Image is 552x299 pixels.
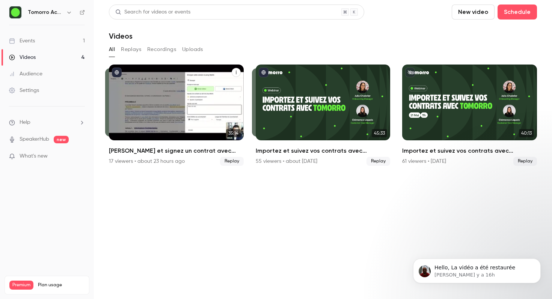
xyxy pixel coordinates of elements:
[54,136,69,143] span: new
[109,65,244,166] li: Créez et signez un contrat avec Tomorro
[256,158,317,165] div: 55 viewers • about [DATE]
[28,9,63,16] h6: Tomorro Academy
[513,157,537,166] span: Replay
[405,68,415,77] button: unpublished
[9,54,36,61] div: Videos
[372,129,387,137] span: 45:33
[9,119,85,126] li: help-dropdown-opener
[9,87,39,94] div: Settings
[9,37,35,45] div: Events
[109,146,244,155] h2: [PERSON_NAME] et signez un contrat avec [PERSON_NAME]
[256,65,391,166] li: Importez et suivez vos contrats avec Tomorro
[402,243,552,295] iframe: Intercom notifications message
[182,44,203,56] button: Uploads
[109,65,537,166] ul: Videos
[20,152,48,160] span: What's new
[220,157,244,166] span: Replay
[109,32,133,41] h1: Videos
[109,44,115,56] button: All
[9,6,21,18] img: Tomorro Academy
[366,157,390,166] span: Replay
[20,119,30,126] span: Help
[115,8,190,16] div: Search for videos or events
[402,65,537,166] a: 40:13Importez et suivez vos contrats avec [PERSON_NAME]61 viewers • [DATE]Replay
[259,68,268,77] button: published
[498,5,537,20] button: Schedule
[402,158,446,165] div: 61 viewers • [DATE]
[519,129,534,137] span: 40:13
[109,5,537,294] section: Videos
[112,68,122,77] button: published
[147,44,176,56] button: Recordings
[9,281,33,290] span: Premium
[20,135,49,143] a: SpeakerHub
[9,70,42,78] div: Audience
[121,44,141,56] button: Replays
[256,65,391,166] a: 45:3345:33Importez et suivez vos contrats avec [PERSON_NAME]55 viewers • about [DATE]Replay
[38,282,84,288] span: Plan usage
[402,146,537,155] h2: Importez et suivez vos contrats avec [PERSON_NAME]
[452,5,495,20] button: New video
[109,65,244,166] a: 35:1435:14[PERSON_NAME] et signez un contrat avec [PERSON_NAME]17 viewers • about 23 hours agoReplay
[256,146,391,155] h2: Importez et suivez vos contrats avec [PERSON_NAME]
[226,129,241,137] span: 35:14
[402,65,537,166] li: Importez et suivez vos contrats avec Tomorro
[109,158,185,165] div: 17 viewers • about 23 hours ago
